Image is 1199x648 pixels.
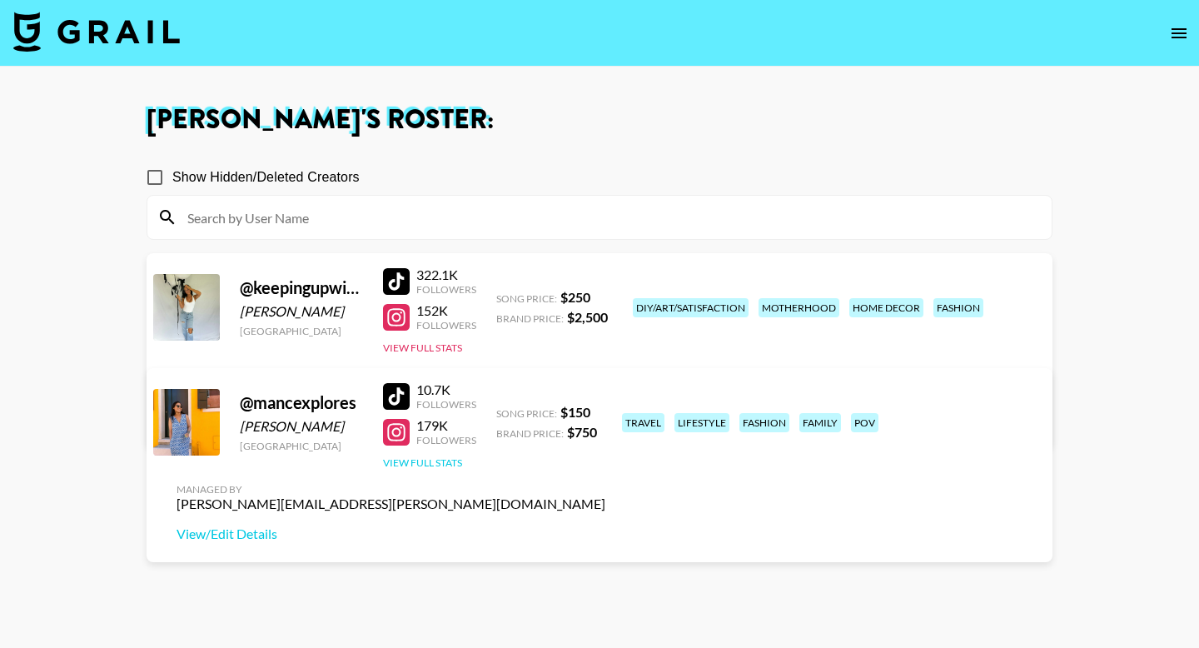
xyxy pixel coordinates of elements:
div: Followers [416,398,476,411]
div: Followers [416,283,476,296]
strong: $ 2,500 [567,309,608,325]
div: fashion [739,413,789,432]
div: family [799,413,841,432]
div: motherhood [759,298,839,317]
div: Followers [416,319,476,331]
div: [GEOGRAPHIC_DATA] [240,325,363,337]
span: Show Hidden/Deleted Creators [172,167,360,187]
input: Search by User Name [177,204,1042,231]
h1: [PERSON_NAME] 's Roster: [147,107,1052,133]
a: View/Edit Details [177,526,605,542]
strong: $ 750 [567,424,597,440]
div: 10.7K [416,381,476,398]
div: Followers [416,434,476,446]
div: Managed By [177,483,605,496]
button: open drawer [1162,17,1196,50]
div: @ mancexplores [240,392,363,413]
div: 179K [416,417,476,434]
button: View Full Stats [383,456,462,469]
div: 322.1K [416,267,476,283]
div: [PERSON_NAME][EMAIL_ADDRESS][PERSON_NAME][DOMAIN_NAME] [177,496,605,512]
div: pov [851,413,878,432]
button: View Full Stats [383,341,462,354]
div: lifestyle [674,413,729,432]
div: [PERSON_NAME] [240,418,363,435]
div: @ keepingupwithkelc [240,277,363,298]
span: Song Price: [496,292,557,305]
div: fashion [933,298,983,317]
span: Brand Price: [496,312,564,325]
div: travel [622,413,664,432]
strong: $ 250 [560,289,590,305]
div: 152K [416,302,476,319]
strong: $ 150 [560,404,590,420]
div: [GEOGRAPHIC_DATA] [240,440,363,452]
span: Song Price: [496,407,557,420]
span: Brand Price: [496,427,564,440]
div: diy/art/satisfaction [633,298,749,317]
img: Grail Talent [13,12,180,52]
div: [PERSON_NAME] [240,303,363,320]
div: home decor [849,298,923,317]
